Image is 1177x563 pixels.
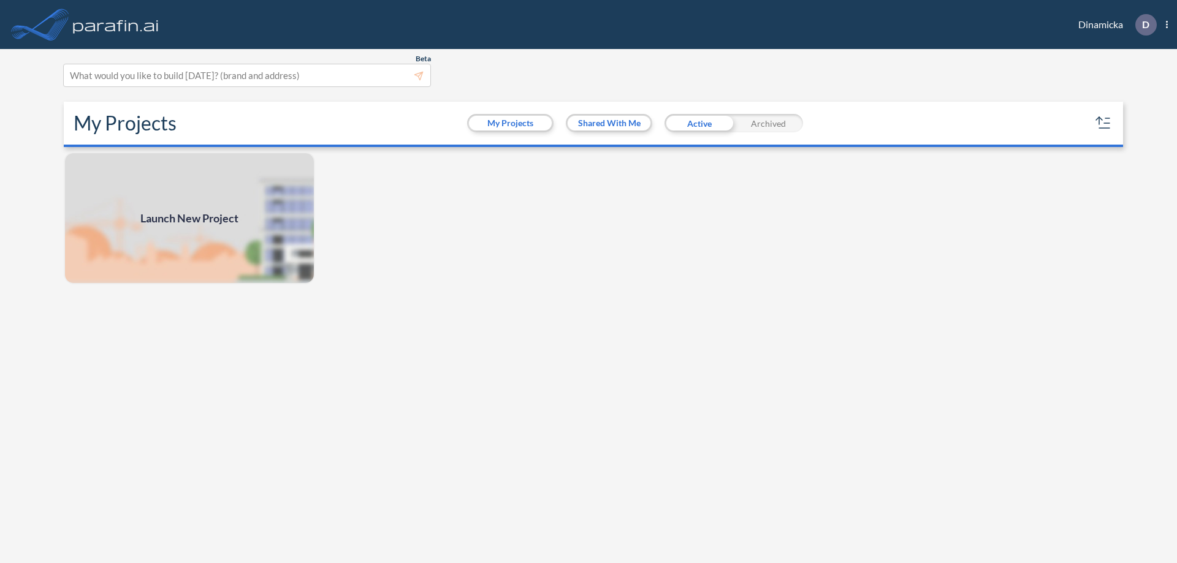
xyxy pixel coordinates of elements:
[568,116,650,130] button: Shared With Me
[74,111,177,135] h2: My Projects
[140,210,238,227] span: Launch New Project
[469,116,552,130] button: My Projects
[416,54,431,64] span: Beta
[64,152,315,284] img: add
[1142,19,1149,30] p: D
[734,114,803,132] div: Archived
[64,152,315,284] a: Launch New Project
[665,114,734,132] div: Active
[70,12,161,37] img: logo
[1060,14,1168,36] div: Dinamicka
[1094,113,1113,133] button: sort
